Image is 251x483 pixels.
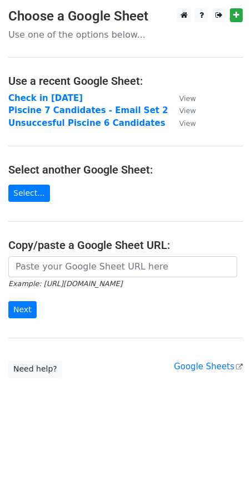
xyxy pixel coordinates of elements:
[8,301,37,318] input: Next
[8,360,62,378] a: Need help?
[8,279,122,288] small: Example: [URL][DOMAIN_NAME]
[168,93,196,103] a: View
[8,163,243,176] h4: Select another Google Sheet:
[8,105,168,115] a: Piscine 7 Candidates - Email Set 2
[8,238,243,252] h4: Copy/paste a Google Sheet URL:
[168,105,196,115] a: View
[8,29,243,40] p: Use one of the options below...
[8,118,165,128] a: Unsuccesful Piscine 6 Candidates
[8,256,237,277] input: Paste your Google Sheet URL here
[8,93,83,103] a: Check in [DATE]
[174,362,243,372] a: Google Sheets
[179,119,196,128] small: View
[179,94,196,103] small: View
[168,118,196,128] a: View
[8,185,50,202] a: Select...
[8,8,243,24] h3: Choose a Google Sheet
[8,74,243,88] h4: Use a recent Google Sheet:
[179,106,196,115] small: View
